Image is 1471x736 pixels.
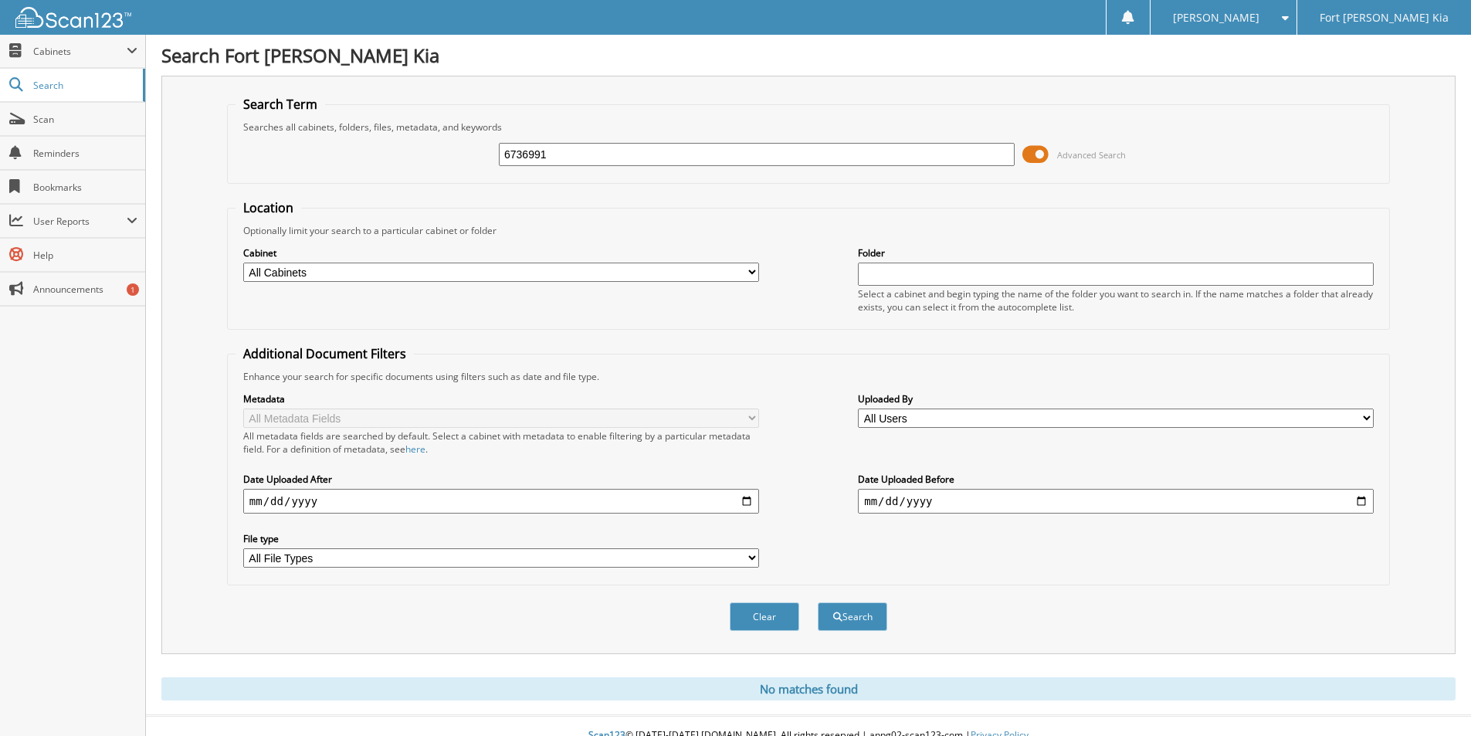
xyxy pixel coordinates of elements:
label: Date Uploaded After [243,473,759,486]
button: Clear [730,602,799,631]
span: Cabinets [33,45,127,58]
button: Search [818,602,887,631]
span: Help [33,249,137,262]
div: Optionally limit your search to a particular cabinet or folder [236,224,1381,237]
div: Searches all cabinets, folders, files, metadata, and keywords [236,120,1381,134]
span: Scan [33,113,137,126]
legend: Location [236,199,301,216]
input: end [858,489,1374,514]
label: Metadata [243,392,759,405]
label: Cabinet [243,246,759,259]
span: Reminders [33,147,137,160]
div: Enhance your search for specific documents using filters such as date and file type. [236,370,1381,383]
div: Select a cabinet and begin typing the name of the folder you want to search in. If the name match... [858,287,1374,314]
span: Bookmarks [33,181,137,194]
legend: Search Term [236,96,325,113]
span: Search [33,79,135,92]
label: Uploaded By [858,392,1374,405]
label: Folder [858,246,1374,259]
input: start [243,489,759,514]
img: scan123-logo-white.svg [15,7,131,28]
span: Advanced Search [1057,149,1126,161]
h1: Search Fort [PERSON_NAME] Kia [161,42,1456,68]
div: 1 [127,283,139,296]
div: All metadata fields are searched by default. Select a cabinet with metadata to enable filtering b... [243,429,759,456]
legend: Additional Document Filters [236,345,414,362]
span: Announcements [33,283,137,296]
span: User Reports [33,215,127,228]
label: Date Uploaded Before [858,473,1374,486]
span: [PERSON_NAME] [1173,13,1259,22]
span: Fort [PERSON_NAME] Kia [1320,13,1449,22]
a: here [405,443,425,456]
label: File type [243,532,759,545]
div: No matches found [161,677,1456,700]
